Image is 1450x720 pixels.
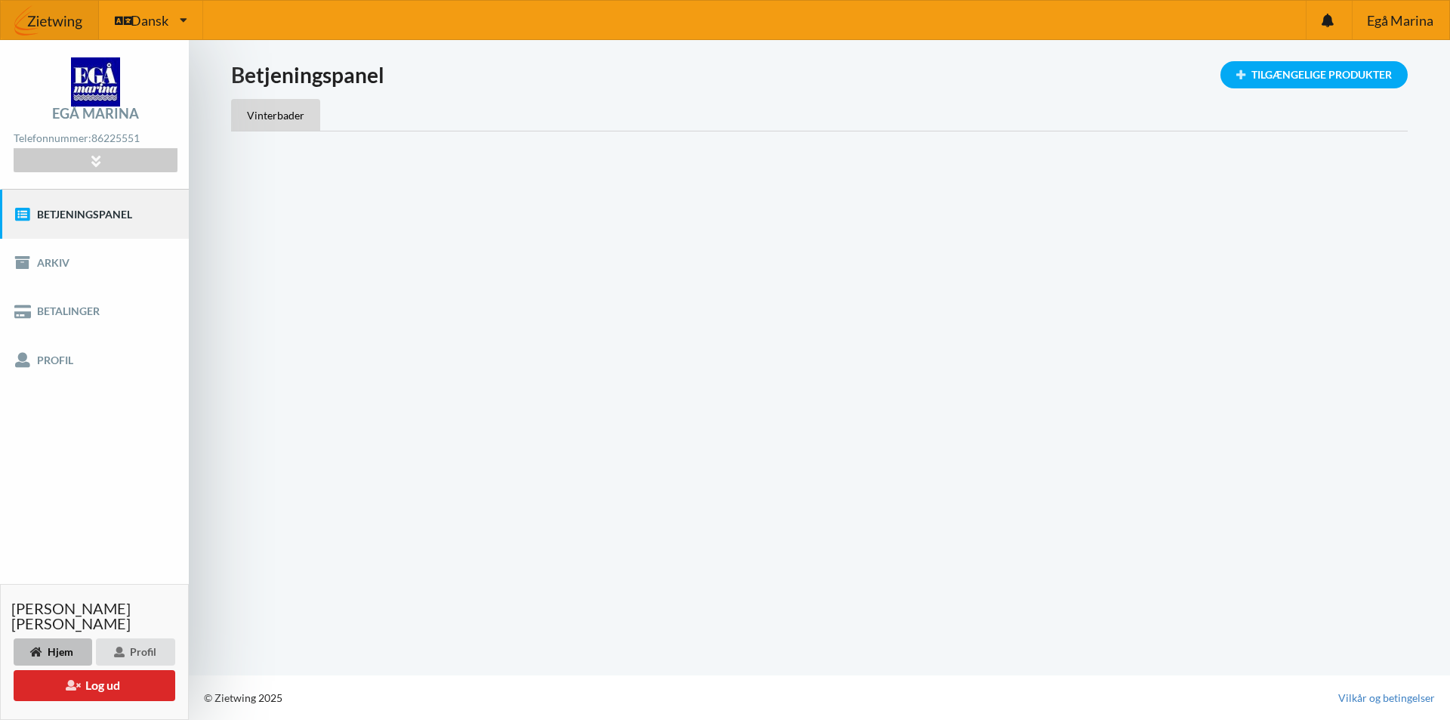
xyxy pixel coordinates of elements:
[1220,61,1408,88] div: Tilgængelige Produkter
[52,107,139,120] div: Egå Marina
[14,128,177,149] div: Telefonnummer:
[231,99,320,131] div: Vinterbader
[71,57,120,107] img: logo
[11,601,177,631] span: [PERSON_NAME] [PERSON_NAME]
[1338,691,1435,706] a: Vilkår og betingelser
[91,131,140,144] strong: 86225551
[14,638,92,666] div: Hjem
[131,14,168,27] span: Dansk
[1367,14,1433,27] span: Egå Marina
[231,61,1408,88] h1: Betjeningspanel
[96,638,175,666] div: Profil
[14,670,175,701] button: Log ud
